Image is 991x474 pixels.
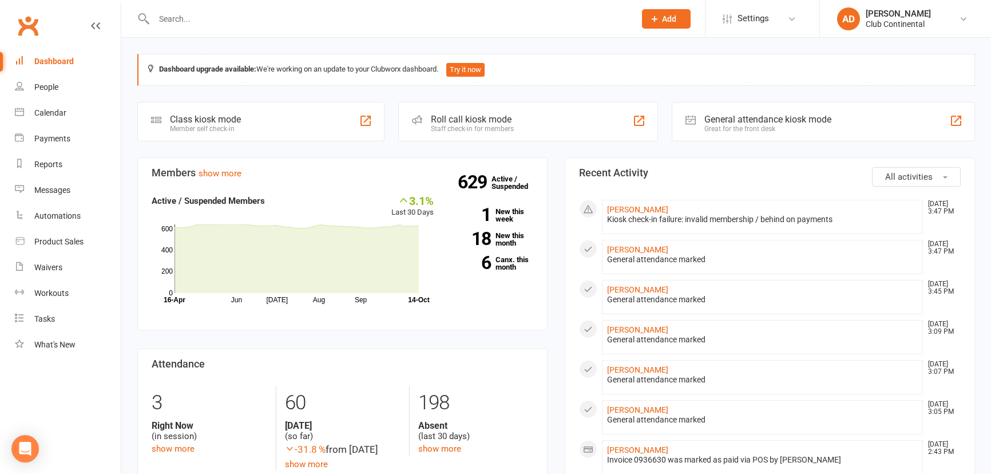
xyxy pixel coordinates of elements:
[431,114,514,125] div: Roll call kiosk mode
[451,208,533,223] a: 1New this week
[15,332,121,358] a: What's New
[451,254,491,271] strong: 6
[607,295,918,305] div: General attendance marked
[451,206,491,223] strong: 1
[15,177,121,203] a: Messages
[285,420,400,431] strong: [DATE]
[607,335,918,345] div: General attendance marked
[607,325,668,334] a: [PERSON_NAME]
[152,167,533,179] h3: Members
[391,194,434,219] div: Last 30 Days
[15,306,121,332] a: Tasks
[391,194,434,207] div: 3.1%
[642,9,691,29] button: Add
[15,255,121,281] a: Waivers
[922,200,960,215] time: [DATE] 3:47 PM
[418,444,461,454] a: show more
[607,255,918,264] div: General attendance marked
[418,420,533,431] strong: Absent
[607,455,918,465] div: Invoice 0936630 was marked as paid via POS by [PERSON_NAME]
[285,442,400,457] div: from [DATE]
[150,11,627,27] input: Search...
[34,108,66,117] div: Calendar
[458,173,491,191] strong: 629
[34,289,69,298] div: Workouts
[152,358,533,370] h3: Attendance
[34,57,74,66] div: Dashboard
[152,420,267,431] strong: Right Now
[34,160,62,169] div: Reports
[11,435,39,463] div: Open Intercom Messenger
[704,114,831,125] div: General attendance kiosk mode
[15,126,121,152] a: Payments
[285,420,400,442] div: (so far)
[34,314,55,323] div: Tasks
[15,203,121,229] a: Automations
[866,19,931,29] div: Club Continental
[170,125,241,133] div: Member self check-in
[491,167,542,199] a: 629Active / Suspended
[866,9,931,19] div: [PERSON_NAME]
[152,386,267,420] div: 3
[285,459,328,469] a: show more
[152,444,195,454] a: show more
[607,375,918,385] div: General attendance marked
[922,321,960,335] time: [DATE] 3:09 PM
[451,232,533,247] a: 18New this month
[431,125,514,133] div: Staff check-in for members
[837,7,860,30] div: AD
[451,230,491,247] strong: 18
[34,263,62,272] div: Waivers
[15,229,121,255] a: Product Sales
[34,340,76,349] div: What's New
[704,125,831,133] div: Great for the front desk
[15,49,121,74] a: Dashboard
[446,63,485,77] button: Try it now
[662,14,676,23] span: Add
[418,420,533,442] div: (last 30 days)
[922,240,960,255] time: [DATE] 3:47 PM
[922,361,960,376] time: [DATE] 3:07 PM
[607,445,668,455] a: [PERSON_NAME]
[34,211,81,220] div: Automations
[607,285,668,294] a: [PERSON_NAME]
[152,196,265,206] strong: Active / Suspended Members
[607,245,668,254] a: [PERSON_NAME]
[34,185,70,195] div: Messages
[15,100,121,126] a: Calendar
[15,152,121,177] a: Reports
[137,54,975,86] div: We're working on an update to your Clubworx dashboard.
[607,405,668,414] a: [PERSON_NAME]
[579,167,961,179] h3: Recent Activity
[922,281,960,295] time: [DATE] 3:45 PM
[285,444,326,455] span: -31.8 %
[872,167,961,187] button: All activities
[15,74,121,100] a: People
[607,205,668,214] a: [PERSON_NAME]
[34,237,84,246] div: Product Sales
[922,401,960,416] time: [DATE] 3:05 PM
[199,168,241,179] a: show more
[451,256,533,271] a: 6Canx. this month
[14,11,42,40] a: Clubworx
[152,420,267,442] div: (in session)
[738,6,769,31] span: Settings
[922,441,960,456] time: [DATE] 2:43 PM
[607,215,918,224] div: Kiosk check-in failure: invalid membership / behind on payments
[607,415,918,425] div: General attendance marked
[34,134,70,143] div: Payments
[15,281,121,306] a: Workouts
[159,65,256,73] strong: Dashboard upgrade available:
[170,114,241,125] div: Class kiosk mode
[285,386,400,420] div: 60
[885,172,933,182] span: All activities
[34,82,58,92] div: People
[418,386,533,420] div: 198
[607,365,668,374] a: [PERSON_NAME]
